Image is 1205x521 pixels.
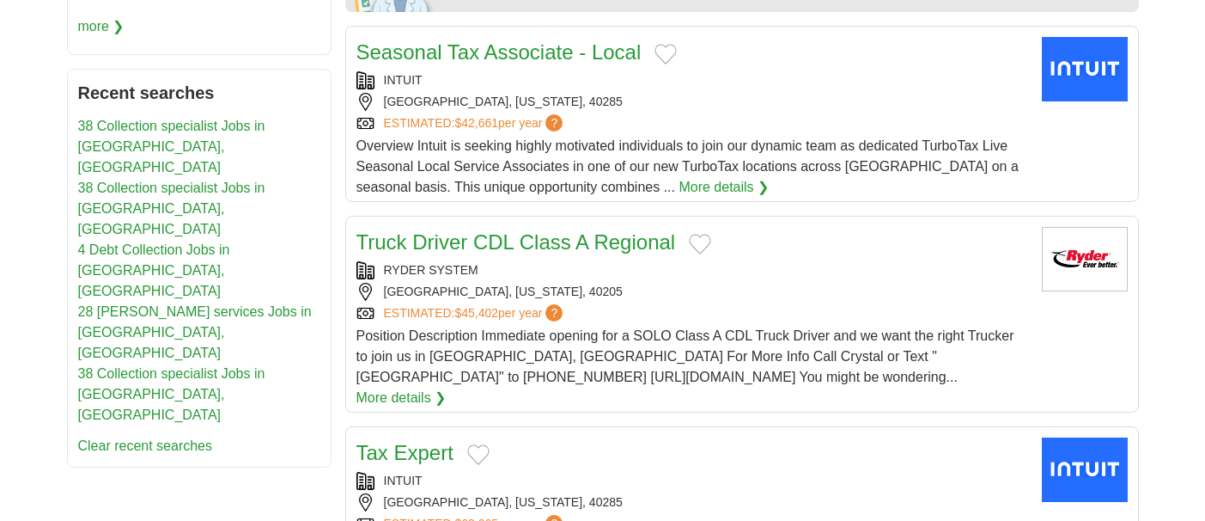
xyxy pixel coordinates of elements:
[356,230,676,254] a: Truck Driver CDL Class A Regional
[654,44,677,64] button: Add to favorite jobs
[1042,37,1128,101] img: Intuit logo
[78,242,230,298] a: 4 Debt Collection Jobs in [GEOGRAPHIC_DATA], [GEOGRAPHIC_DATA]
[78,304,312,360] a: 28 [PERSON_NAME] services Jobs in [GEOGRAPHIC_DATA], [GEOGRAPHIC_DATA]
[356,93,1028,111] div: [GEOGRAPHIC_DATA], [US_STATE], 40285
[356,493,1028,512] div: [GEOGRAPHIC_DATA], [US_STATE], 40285
[78,181,265,236] a: 38 Collection specialist Jobs in [GEOGRAPHIC_DATA], [GEOGRAPHIC_DATA]
[689,234,711,254] button: Add to favorite jobs
[545,304,563,322] span: ?
[467,444,490,465] button: Add to favorite jobs
[78,366,265,422] a: 38 Collection specialist Jobs in [GEOGRAPHIC_DATA], [GEOGRAPHIC_DATA]
[384,73,423,87] a: INTUIT
[78,119,265,175] a: 38 Collection specialist Jobs in [GEOGRAPHIC_DATA], [GEOGRAPHIC_DATA]
[356,388,447,408] a: More details ❯
[356,40,642,64] a: Seasonal Tax Associate - Local
[356,441,453,464] a: Tax Expert
[78,438,213,453] a: Clear recent searches
[356,328,1014,384] span: Position Description Immediate opening for a SOLO Class A CDL Truck Driver and we want the right ...
[384,114,567,132] a: ESTIMATED:$42,661per year?
[78,9,125,44] span: more ❯
[679,177,769,198] a: More details ❯
[454,306,498,320] span: $45,402
[384,263,478,277] a: RYDER SYSTEM
[356,283,1028,301] div: [GEOGRAPHIC_DATA], [US_STATE], 40205
[384,304,567,322] a: ESTIMATED:$45,402per year?
[545,114,563,132] span: ?
[454,116,498,130] span: $42,661
[1042,227,1128,291] img: Ryder System logo
[1042,438,1128,502] img: Intuit logo
[384,474,423,487] a: INTUIT
[78,80,320,106] h2: Recent searches
[356,138,1019,194] span: Overview Intuit is seeking highly motivated individuals to join our dynamic team as dedicated Tur...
